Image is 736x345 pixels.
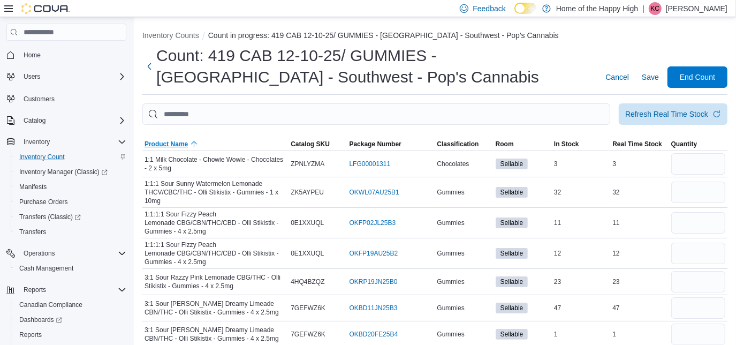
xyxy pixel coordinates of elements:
a: LFG00001311 [350,160,391,168]
button: Reports [11,327,131,342]
span: Classification [437,140,479,148]
input: Dark Mode [514,3,537,14]
span: Sellable [500,218,523,228]
span: Cash Management [15,262,126,275]
span: Transfers (Classic) [19,213,81,221]
span: Sellable [500,187,523,197]
span: Product Name [145,140,188,148]
a: Reports [15,328,46,341]
span: 3:1 Sour [PERSON_NAME] Dreamy Limeade CBN/THC - Olli Stikistix - Gummies - 4 x 2.5mg [145,326,286,343]
button: Catalog SKU [289,138,347,151]
div: 23 [552,275,610,288]
button: Reports [19,283,50,296]
button: Canadian Compliance [11,297,131,312]
span: ZK5AYPEU [291,188,324,197]
span: Sellable [496,276,528,287]
button: Cash Management [11,261,131,276]
p: Home of the Happy High [556,2,638,15]
span: ZPNLYZMA [291,160,324,168]
span: Gummies [437,330,464,339]
a: Transfers (Classic) [15,211,85,223]
button: Quantity [669,138,727,151]
button: Inventory [19,136,54,148]
span: Sellable [500,303,523,313]
a: Customers [19,93,59,106]
span: Operations [24,249,55,258]
span: End Count [680,72,715,82]
button: Inventory Counts [142,31,199,40]
span: Users [24,72,40,81]
button: Users [19,70,44,83]
div: 32 [610,186,669,199]
span: 0E1XXUQL [291,249,324,258]
span: Sellable [500,159,523,169]
div: Refresh Real Time Stock [625,109,708,119]
a: Dashboards [11,312,131,327]
span: Sellable [496,303,528,313]
button: Refresh Real Time Stock [619,103,727,125]
button: Customers [2,91,131,106]
span: Inventory Count [19,153,65,161]
button: Save [638,66,663,88]
span: Inventory [19,136,126,148]
p: [PERSON_NAME] [666,2,727,15]
span: Gummies [437,249,464,258]
a: OKFP02JL25B3 [350,219,396,227]
div: 12 [610,247,669,260]
span: 4HQ4BZQZ [291,277,324,286]
button: Home [2,47,131,63]
span: 3:1 Sour [PERSON_NAME] Dreamy Limeade CBN/THC - Olli Stikistix - Gummies - 4 x 2.5mg [145,299,286,317]
input: This is a search bar. After typing your query, hit enter to filter the results lower in the page. [142,103,610,125]
button: Users [2,69,131,84]
span: Gummies [437,219,464,227]
a: Transfers (Classic) [11,209,131,224]
span: Gummies [437,304,464,312]
span: Reports [24,286,46,294]
span: Package Number [350,140,401,148]
span: Sellable [500,329,523,339]
span: 1:1:1:1 Sour Fizzy Peach Lemonade CBG/CBN/THC/CBD - Olli Stikistix - Gummies - 4 x 2.5mg [145,210,286,236]
a: Canadian Compliance [15,298,87,311]
span: Sellable [500,277,523,287]
div: 12 [552,247,610,260]
button: Purchase Orders [11,194,131,209]
div: 11 [610,216,669,229]
h1: Count: 419 CAB 12-10-25/ GUMMIES - [GEOGRAPHIC_DATA] - Southwest - Pop's Cannabis [156,45,593,88]
a: Home [19,49,45,62]
button: Inventory Count [11,149,131,164]
span: Inventory [24,138,50,146]
span: Save [642,72,659,82]
a: Purchase Orders [15,196,72,208]
span: Home [19,48,126,62]
div: 23 [610,275,669,288]
button: Real Time Stock [610,138,669,151]
a: Dashboards [15,313,66,326]
button: Catalog [19,114,50,127]
button: Cancel [601,66,633,88]
span: Sellable [496,217,528,228]
button: Inventory [2,134,131,149]
button: Count in progress: 419 CAB 12-10-25/ GUMMIES - [GEOGRAPHIC_DATA] - Southwest - Pop's Cannabis [208,31,559,40]
div: 1 [552,328,610,341]
button: Reports [2,282,131,297]
span: Cash Management [19,264,73,273]
span: 0E1XXUQL [291,219,324,227]
div: 3 [610,157,669,170]
span: Home [24,51,41,59]
span: 7GEFWZ6K [291,304,325,312]
span: 7GEFWZ6K [291,330,325,339]
button: End Count [667,66,727,88]
button: Transfers [11,224,131,239]
span: Catalog SKU [291,140,330,148]
span: Sellable [496,329,528,340]
span: Reports [15,328,126,341]
span: Canadian Compliance [15,298,126,311]
span: 1:1:1:1 Sour Fizzy Peach Lemonade CBG/CBN/THC/CBD - Olli Stikistix - Gummies - 4 x 2.5mg [145,241,286,266]
span: Operations [19,247,126,260]
a: Cash Management [15,262,78,275]
button: Operations [2,246,131,261]
button: Product Name [142,138,289,151]
span: Transfers (Classic) [15,211,126,223]
button: Operations [19,247,59,260]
